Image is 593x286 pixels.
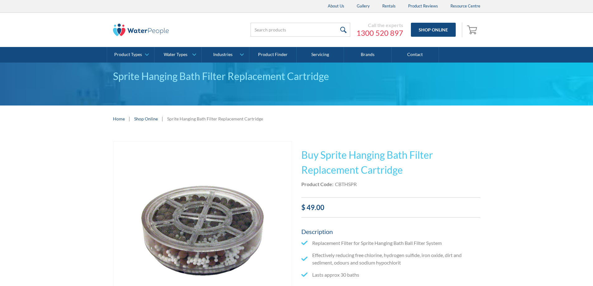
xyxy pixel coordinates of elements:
[107,47,154,63] a: Product Types
[301,202,480,213] div: $ 49.00
[301,251,480,266] li: Effectively reducing free chlorine, hydrogen sulfide, iron oxide, dirt and sediment, odours and s...
[202,47,249,63] a: Industries
[134,115,158,122] a: Shop Online
[167,115,263,122] div: Sprite Hanging Bath Filter Replacement Cartridge
[161,115,164,122] div: |
[251,23,350,37] input: Search products
[113,69,480,84] div: Sprite Hanging Bath Filter Replacement Cartridge
[128,115,131,122] div: |
[301,148,480,177] h1: Buy Sprite Hanging Bath Filter Replacement Cartridge
[113,24,169,36] img: The Water People
[344,47,391,63] a: Brands
[467,25,479,35] img: shopping cart
[356,28,403,38] a: 1300 520 897
[249,47,297,63] a: Product Finder
[356,22,403,28] div: Call the experts
[392,47,439,63] a: Contact
[301,181,333,187] strong: Product Code:
[113,115,125,122] a: Home
[335,181,357,188] div: CBTHSPR
[301,239,480,247] li: Replacement Filter for Sprite Hanging Bath Ball Filter System
[297,47,344,63] a: Servicing
[164,52,187,57] div: Water Types
[465,22,480,37] a: Open cart
[531,255,593,286] iframe: podium webchat widget bubble
[154,47,201,63] a: Water Types
[301,227,480,236] h5: Description
[301,271,480,279] li: Lasts approx 30 baths
[411,23,456,37] a: Shop Online
[213,52,233,57] div: Industries
[114,52,142,57] div: Product Types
